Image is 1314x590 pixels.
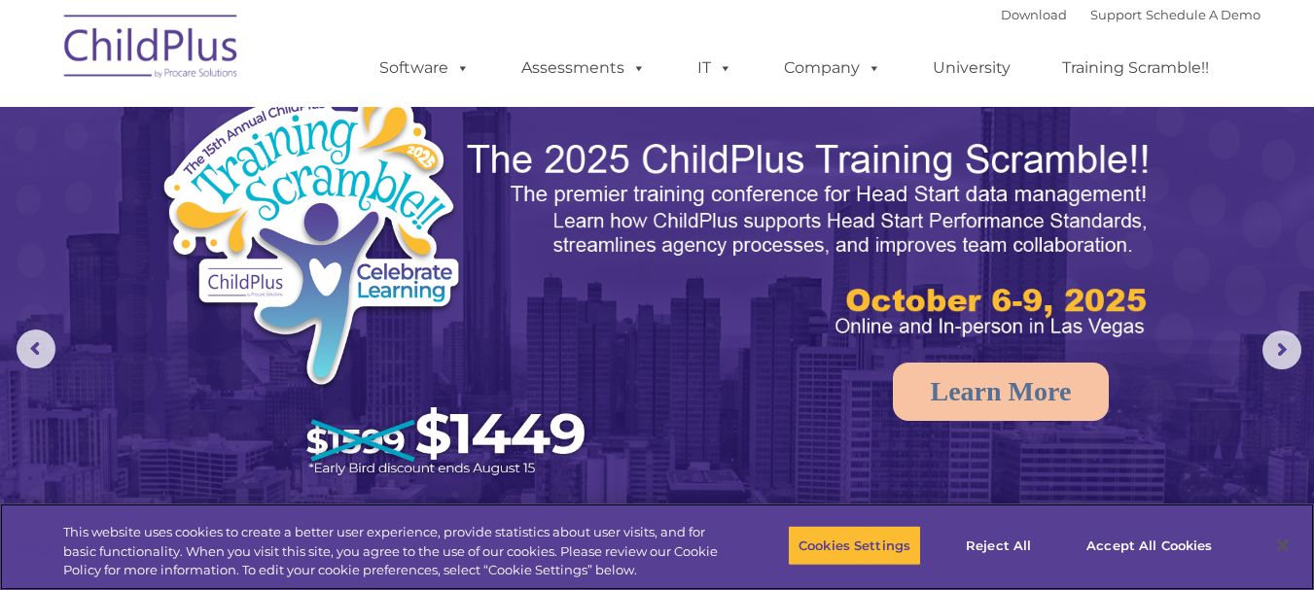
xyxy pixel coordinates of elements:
a: Schedule A Demo [1146,7,1261,22]
a: Learn More [893,363,1110,421]
button: Accept All Cookies [1076,525,1223,566]
img: ChildPlus by Procare Solutions [54,1,249,98]
button: Reject All [938,525,1059,566]
a: Assessments [502,49,665,87]
a: IT [678,49,752,87]
font: | [1001,7,1261,22]
a: University [913,49,1030,87]
button: Cookies Settings [788,525,921,566]
a: Software [360,49,489,87]
button: Close [1261,524,1304,567]
a: Support [1090,7,1142,22]
div: This website uses cookies to create a better user experience, provide statistics about user visit... [63,523,723,580]
a: Training Scramble!! [1043,49,1228,87]
a: Company [764,49,901,87]
a: Download [1001,7,1067,22]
